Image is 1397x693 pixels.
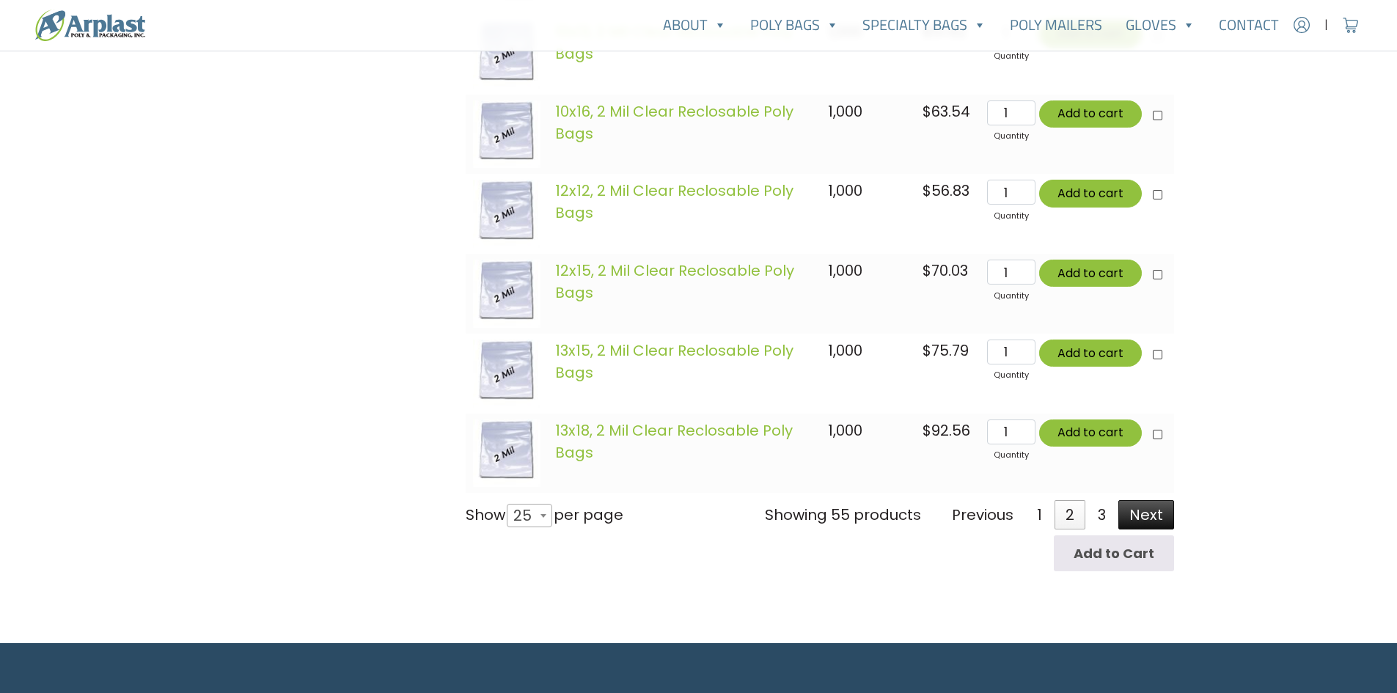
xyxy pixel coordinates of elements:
span: 1,000 [828,420,862,441]
span: 25 [507,498,546,533]
bdi: 92.56 [923,420,970,441]
span: 1,000 [828,180,862,201]
button: Add to cart [1039,419,1142,447]
button: Add to cart [1039,180,1142,207]
a: 10x13, 2 Mil Clear Reclosable Poly Bags [555,21,793,64]
img: images [473,419,541,488]
input: Qty [987,340,1035,364]
button: Add to cart [1039,340,1142,367]
button: Add to cart [1039,100,1142,128]
img: logo [35,10,145,41]
input: Qty [987,180,1035,205]
input: Add to Cart [1054,535,1174,571]
span: | [1324,16,1328,34]
label: Show per page [466,504,623,528]
a: 13x18, 2 Mil Clear Reclosable Poly Bags [555,420,793,463]
span: $ [923,101,931,122]
input: Qty [987,419,1035,444]
a: 1 [1026,500,1053,529]
a: Gloves [1114,10,1207,40]
a: Poly Bags [738,10,851,40]
img: images [473,100,541,169]
span: 1,000 [828,340,862,361]
img: images [473,180,541,248]
a: 13x15, 2 Mil Clear Reclosable Poly Bags [555,340,793,383]
img: images [473,260,541,328]
bdi: 75.79 [923,340,969,361]
img: images [473,21,541,89]
a: Previous [941,500,1024,529]
bdi: 56.83 [923,180,969,201]
div: Showing 55 products [765,504,921,526]
a: Poly Mailers [998,10,1114,40]
span: $ [923,180,931,201]
span: 25 [507,504,552,527]
bdi: 70.03 [923,260,968,281]
input: Qty [987,260,1035,285]
a: Next [1118,500,1174,529]
a: 3 [1087,500,1117,529]
a: 2 [1055,500,1085,529]
a: Contact [1207,10,1291,40]
span: $ [923,260,931,281]
button: Add to cart [1039,260,1142,287]
a: 10x16, 2 Mil Clear Reclosable Poly Bags [555,101,793,144]
a: 12x12, 2 Mil Clear Reclosable Poly Bags [555,180,793,223]
span: 1,000 [828,260,862,281]
a: About [651,10,738,40]
img: images [473,340,541,408]
span: $ [923,340,931,361]
bdi: 63.54 [923,101,970,122]
span: 1,000 [828,101,862,122]
span: $ [923,420,931,441]
a: 12x15, 2 Mil Clear Reclosable Poly Bags [555,260,794,303]
input: Qty [987,100,1035,125]
a: Specialty Bags [851,10,998,40]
